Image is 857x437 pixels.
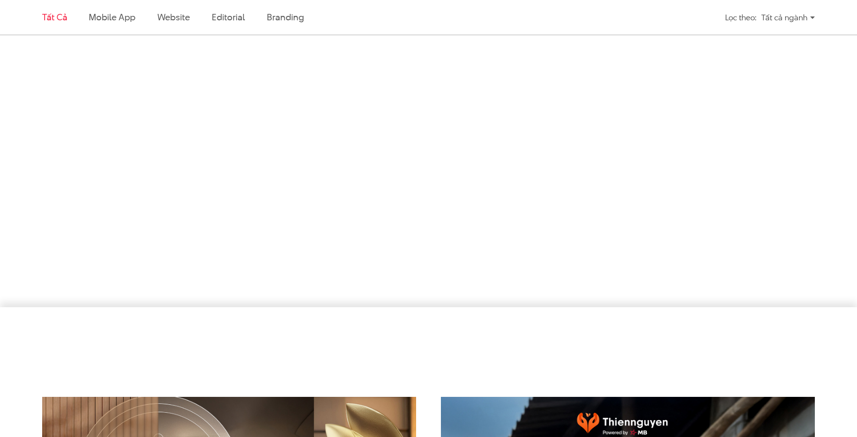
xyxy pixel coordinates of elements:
[157,11,190,23] a: Website
[212,11,245,23] a: Editorial
[89,11,135,23] a: Mobile app
[725,9,756,26] div: Lọc theo:
[42,11,67,23] a: Tất cả
[267,11,304,23] a: Branding
[761,9,815,26] div: Tất cả ngành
